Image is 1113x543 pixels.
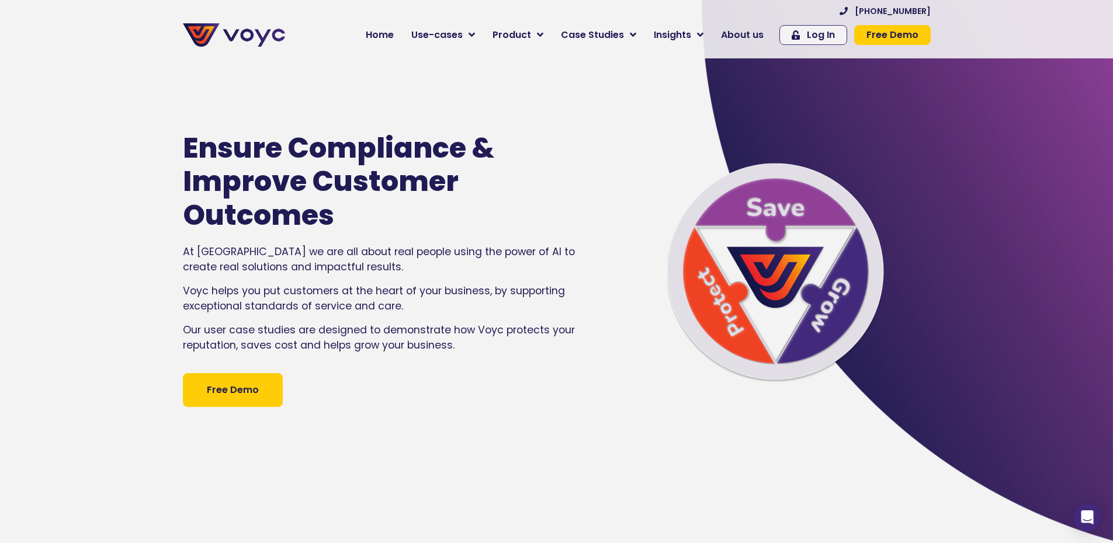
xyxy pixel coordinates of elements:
[183,373,283,407] a: Free Demo
[366,28,394,42] span: Home
[552,23,645,47] a: Case Studies
[654,28,691,42] span: Insights
[561,28,624,42] span: Case Studies
[840,7,931,15] a: [PHONE_NUMBER]
[854,25,931,45] a: Free Demo
[484,23,552,47] a: Product
[712,23,772,47] a: About us
[411,28,463,42] span: Use-cases
[183,23,285,47] img: voyc-full-logo
[183,322,582,353] p: Our user case studies are designed to demonstrate how Voyc protects your reputation, saves cost a...
[183,131,547,232] h1: Ensure Compliance & Improve Customer Outcomes
[403,23,484,47] a: Use-cases
[807,30,835,40] span: Log In
[357,23,403,47] a: Home
[866,30,918,40] span: Free Demo
[645,23,712,47] a: Insights
[183,244,582,275] p: At [GEOGRAPHIC_DATA] we are all about real people using the power of AI to create real solutions ...
[207,383,259,397] span: Free Demo
[183,283,582,314] p: Voyc helps you put customers at the heart of your business, by supporting exceptional standards o...
[721,28,764,42] span: About us
[1073,503,1101,531] div: Open Intercom Messenger
[855,7,931,15] span: [PHONE_NUMBER]
[493,28,531,42] span: Product
[779,25,847,45] a: Log In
